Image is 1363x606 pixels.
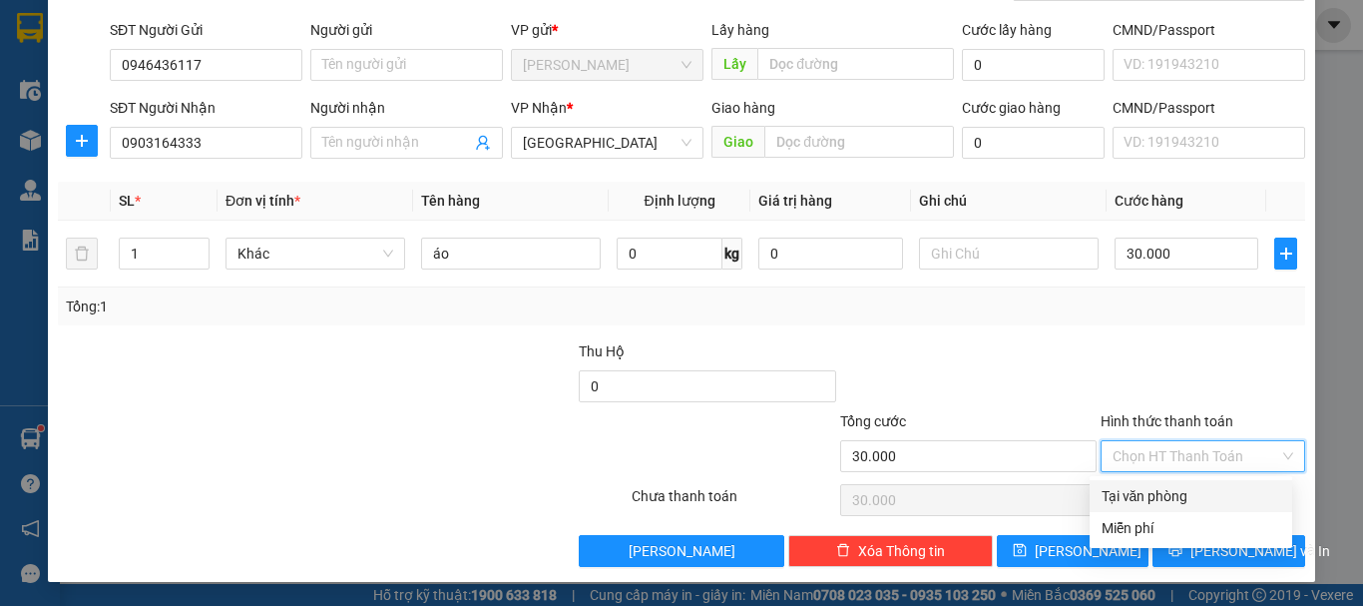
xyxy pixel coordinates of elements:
span: Lấy [711,48,757,80]
div: SĐT Người Nhận [110,97,302,119]
span: VP Nhận [511,100,567,116]
span: plus [67,133,97,149]
button: plus [66,125,98,157]
button: deleteXóa Thông tin [788,535,993,567]
span: delete [836,543,850,559]
div: Miễn phí [1102,517,1280,539]
li: An Phú Travel [10,120,197,148]
span: plus [1275,246,1296,262]
th: Ghi chú [911,182,1107,221]
span: printer [1168,543,1182,559]
div: Người gửi [310,19,503,41]
div: Chưa thanh toán [630,485,838,520]
span: save [1013,543,1027,559]
div: Người nhận [310,97,503,119]
span: user-add [475,135,491,151]
span: Phan Thiết [523,50,691,80]
div: CMND/Passport [1113,97,1305,119]
label: Cước giao hàng [962,100,1061,116]
input: Cước lấy hàng [962,49,1105,81]
span: kg [722,238,742,270]
span: Tổng cước [840,413,906,429]
span: [PERSON_NAME] và In [1190,540,1330,562]
input: 0 [758,238,902,270]
span: Khác [237,239,393,269]
span: [PERSON_NAME] [629,540,735,562]
input: Cước giao hàng [962,127,1105,159]
button: delete [66,238,98,270]
input: Dọc đường [757,48,954,80]
span: Cước hàng [1115,193,1183,209]
span: Xóa Thông tin [858,540,945,562]
span: Tên hàng [421,193,480,209]
span: Đơn vị tính [226,193,300,209]
span: [PERSON_NAME] [1035,540,1141,562]
span: Lấy hàng [711,22,769,38]
button: [PERSON_NAME] [579,535,783,567]
span: Định lượng [644,193,714,209]
span: Giao [711,126,764,158]
input: Dọc đường [764,126,954,158]
div: Tổng: 1 [66,296,528,317]
button: printer[PERSON_NAME] và In [1152,535,1305,567]
span: Giao hàng [711,100,775,116]
li: In ngày: 14:51 12/10 [10,148,197,176]
button: plus [1274,238,1297,270]
span: Đà Lạt [523,128,691,158]
span: Giá trị hàng [758,193,832,209]
input: VD: Bàn, Ghế [421,238,601,270]
button: save[PERSON_NAME] [997,535,1149,567]
div: VP gửi [511,19,703,41]
label: Cước lấy hàng [962,22,1052,38]
input: Ghi Chú [919,238,1099,270]
div: Tại văn phòng [1102,485,1280,507]
div: SĐT Người Gửi [110,19,302,41]
label: Hình thức thanh toán [1101,413,1233,429]
div: CMND/Passport [1113,19,1305,41]
span: SL [119,193,135,209]
span: Thu Hộ [579,343,625,359]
